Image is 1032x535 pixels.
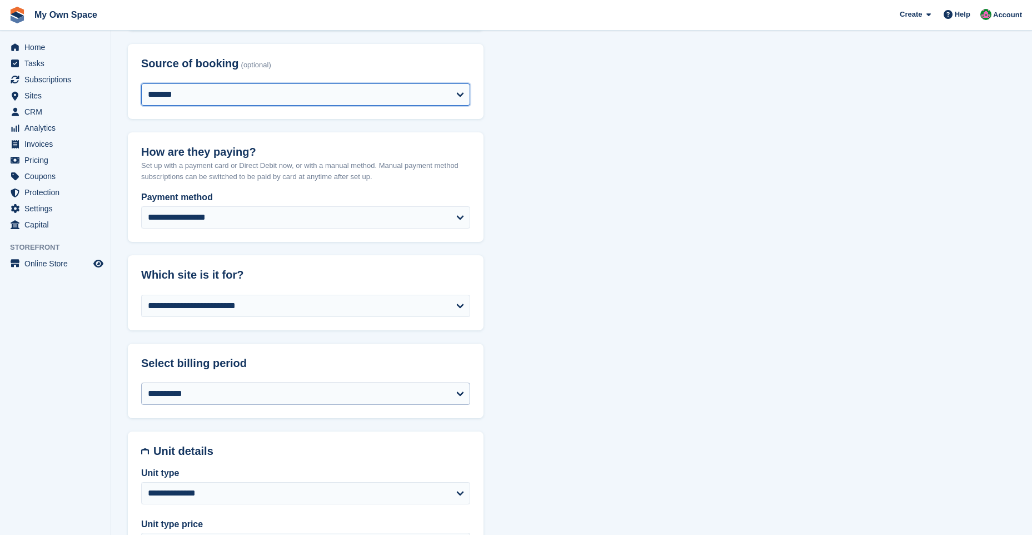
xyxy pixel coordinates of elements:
a: menu [6,39,105,55]
a: menu [6,136,105,152]
label: Unit type [141,467,470,480]
span: Tasks [24,56,91,71]
span: Create [900,9,922,20]
img: unit-details-icon-595b0c5c156355b767ba7b61e002efae458ec76ed5ec05730b8e856ff9ea34a9.svg [141,445,149,458]
a: menu [6,56,105,71]
a: menu [6,120,105,136]
span: Coupons [24,169,91,184]
span: Analytics [24,120,91,136]
h2: Which site is it for? [141,269,470,281]
span: Online Store [24,256,91,271]
a: My Own Space [30,6,102,24]
h2: How are they paying? [141,146,470,158]
span: Sites [24,88,91,103]
a: Preview store [92,257,105,270]
a: menu [6,72,105,87]
span: Storefront [10,242,111,253]
span: Help [955,9,970,20]
a: menu [6,201,105,216]
span: (optional) [241,61,271,70]
span: Settings [24,201,91,216]
label: Unit type price [141,518,470,531]
span: Pricing [24,152,91,168]
span: Account [993,9,1022,21]
span: Capital [24,217,91,232]
span: Source of booking [141,57,239,70]
h2: Unit details [153,445,470,458]
a: menu [6,217,105,232]
a: menu [6,256,105,271]
h2: Select billing period [141,357,470,370]
span: CRM [24,104,91,120]
a: menu [6,104,105,120]
img: Lucy Parry [980,9,991,20]
span: Protection [24,185,91,200]
p: Set up with a payment card or Direct Debit now, or with a manual method. Manual payment method su... [141,160,470,182]
span: Home [24,39,91,55]
span: Subscriptions [24,72,91,87]
span: Invoices [24,136,91,152]
a: menu [6,152,105,168]
a: menu [6,185,105,200]
a: menu [6,88,105,103]
label: Payment method [141,191,470,204]
img: stora-icon-8386f47178a22dfd0bd8f6a31ec36ba5ce8667c1dd55bd0f319d3a0aa187defe.svg [9,7,26,23]
a: menu [6,169,105,184]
